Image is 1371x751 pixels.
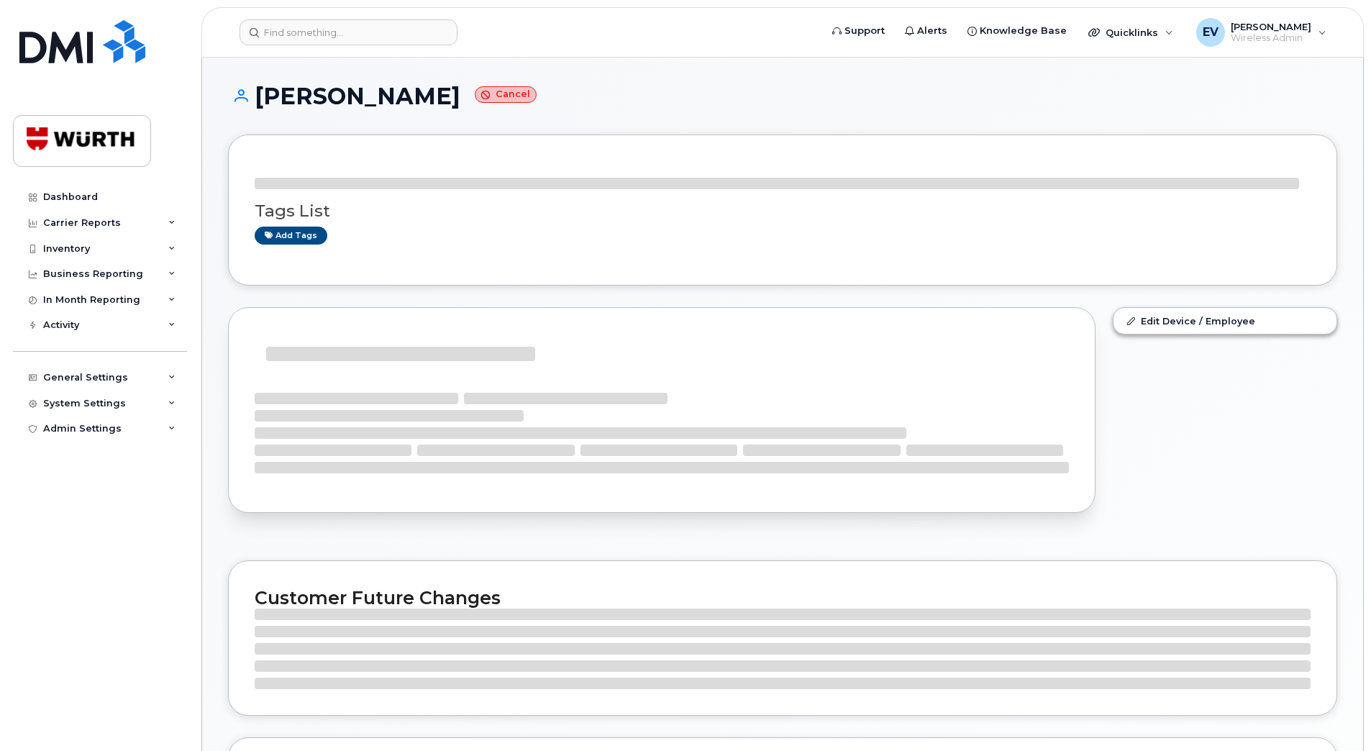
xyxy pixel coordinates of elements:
[475,86,537,103] small: Cancel
[228,83,1337,109] h1: [PERSON_NAME]
[1113,308,1336,334] a: Edit Device / Employee
[255,202,1311,220] h3: Tags List
[255,227,327,245] a: Add tags
[255,587,1311,609] h2: Customer Future Changes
